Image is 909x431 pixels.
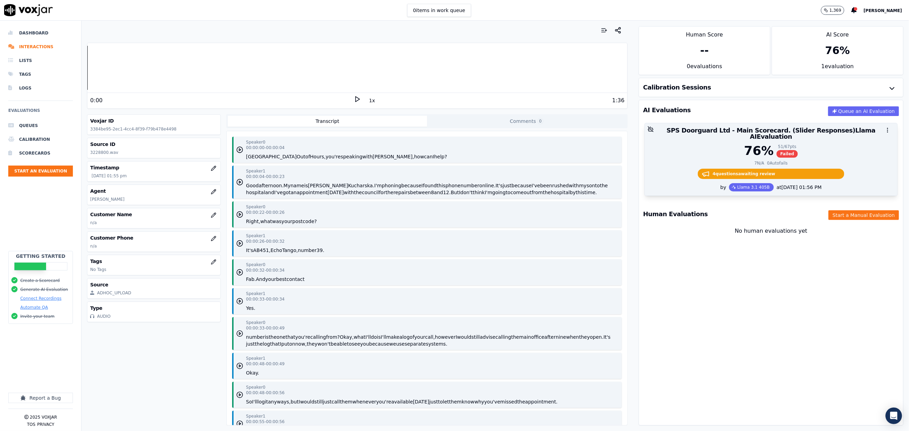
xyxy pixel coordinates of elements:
p: 00:00:33 - 00:00:34 [246,296,284,302]
button: the [354,189,362,196]
button: won't [317,340,331,347]
li: Tags [8,67,73,81]
button: Good [246,182,259,189]
li: Logs [8,81,73,95]
button: your [265,276,276,283]
button: an [291,189,296,196]
button: It's [604,334,611,340]
button: call, [425,334,435,340]
button: It's [246,247,253,254]
button: Start an Evaluation [8,166,73,177]
button: from? [326,334,340,340]
button: it [265,398,268,405]
button: see [352,340,360,347]
h2: Getting Started [16,253,65,260]
h3: Customer Name [90,211,218,218]
button: why [474,398,484,405]
button: my [579,182,587,189]
button: log [402,334,410,340]
button: Out [297,153,305,160]
button: that [285,334,295,340]
button: appointment. [525,398,558,405]
button: Create a Scorecard [20,278,60,283]
button: open. [590,334,603,340]
button: Privacy [37,422,54,427]
button: you're [295,334,311,340]
p: [PERSON_NAME] [90,197,218,202]
button: to [347,340,352,347]
button: with [569,182,579,189]
button: however [435,334,456,340]
p: Speaker 1 [246,291,265,296]
button: 1,369 [821,6,844,15]
button: is [377,334,381,340]
button: the [386,189,393,196]
button: [GEOGRAPHIC_DATA] [246,153,296,160]
div: No human evaluations yet [645,227,898,252]
button: but [291,398,299,405]
button: is [265,334,269,340]
span: [PERSON_NAME] [864,8,902,13]
button: you're [326,153,341,160]
h3: Voxjar ID [90,117,218,124]
button: postcode? [292,218,317,225]
button: still [472,334,480,340]
div: Open Intercom Messenger [886,408,902,424]
button: with [362,153,373,160]
div: 7 N/A [755,160,765,166]
button: the [600,182,608,189]
li: Lists [8,54,73,67]
a: Interactions [8,40,73,54]
button: name [291,182,304,189]
button: 39. [317,247,324,254]
p: Speaker 1 [246,168,265,174]
button: I [433,153,434,160]
button: I [421,182,423,189]
h3: Tags [90,258,218,265]
h3: Timestamp [90,164,218,171]
button: and [265,189,274,196]
button: would [457,334,472,340]
h3: Customer Phone [90,234,218,241]
button: calling [496,334,511,340]
button: was [272,218,281,225]
button: Queue an AI Evaluation [828,106,899,116]
div: 0:00 [90,96,102,105]
button: because [511,182,532,189]
button: systems. [426,340,447,347]
button: online. [479,182,496,189]
button: just [429,398,438,405]
button: make [386,334,399,340]
button: Kucharska. [348,182,374,189]
button: I [459,189,461,196]
button: Generate AI Evaluation [20,287,68,292]
h3: Human Evaluations [643,211,708,217]
div: 76 % [744,144,774,158]
button: 8 [431,189,434,196]
button: contact [286,276,304,283]
button: what [260,218,272,225]
button: one [277,334,285,340]
button: the [543,189,551,196]
button: number [461,182,479,189]
p: Speaker 0 [246,320,265,325]
button: between [410,189,431,196]
button: repairs [393,189,410,196]
button: Okay, [340,334,354,340]
button: to [595,182,600,189]
button: able [337,340,347,347]
p: 00:00:48 - 00:00:49 [246,361,284,367]
button: I [299,398,300,405]
div: AUDIO [97,314,110,319]
button: put [281,340,289,347]
button: Connect Recordings [20,296,62,301]
span: 0 [538,118,544,124]
button: nine [556,334,566,340]
li: Queues [8,119,73,133]
button: I'm [374,182,382,189]
div: 1:36 [612,96,625,105]
p: Speaker 0 [246,139,265,145]
button: number [298,247,317,254]
button: call [332,398,340,405]
button: going [492,189,506,196]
